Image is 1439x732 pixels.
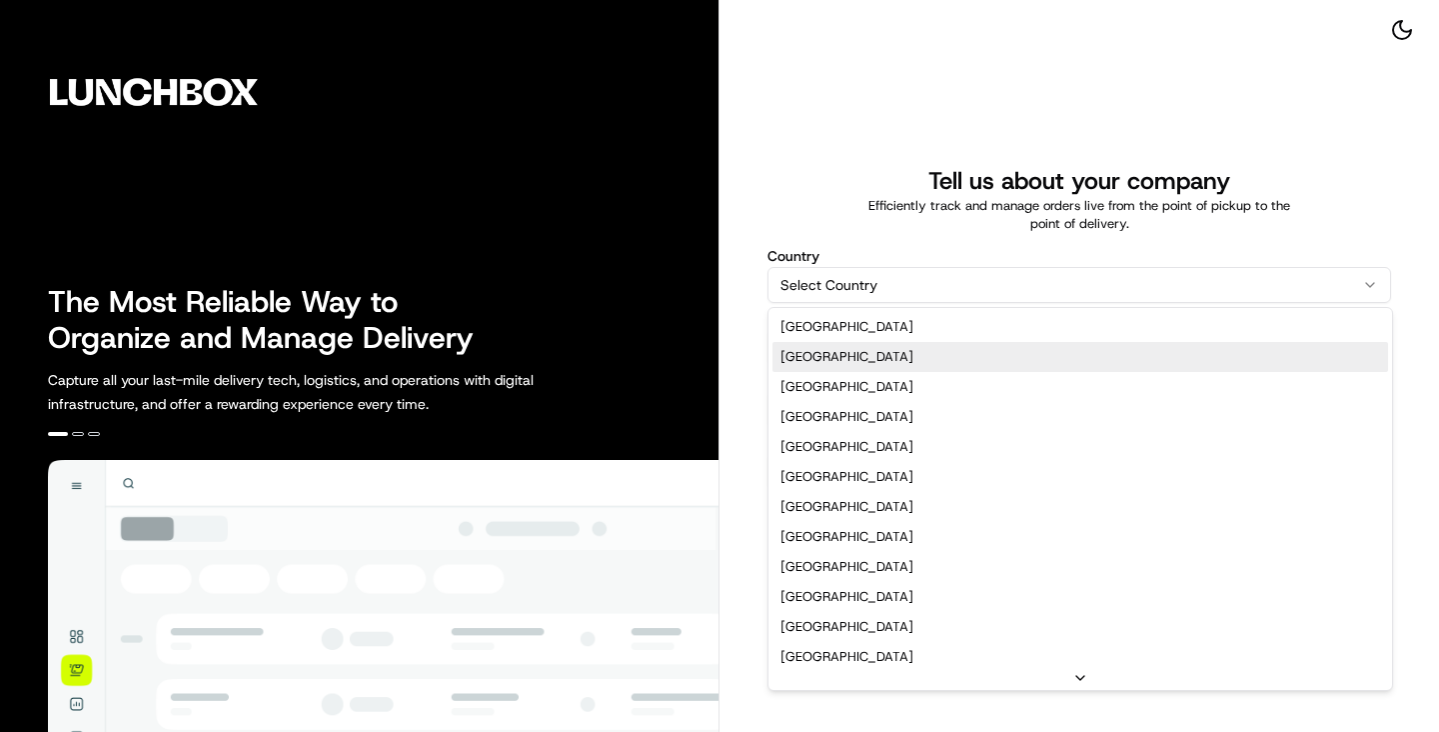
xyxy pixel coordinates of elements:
span: [GEOGRAPHIC_DATA] [780,648,913,666]
span: [GEOGRAPHIC_DATA] [780,348,913,366]
span: [GEOGRAPHIC_DATA] [780,618,913,636]
span: [GEOGRAPHIC_DATA] [780,408,913,426]
span: [GEOGRAPHIC_DATA] [780,528,913,546]
span: [GEOGRAPHIC_DATA] [780,558,913,576]
span: [GEOGRAPHIC_DATA] [780,438,913,456]
span: [GEOGRAPHIC_DATA] [780,588,913,606]
span: [GEOGRAPHIC_DATA] [780,468,913,486]
span: [GEOGRAPHIC_DATA] [780,378,913,396]
span: [GEOGRAPHIC_DATA] [780,318,913,336]
span: [GEOGRAPHIC_DATA] [780,498,913,516]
